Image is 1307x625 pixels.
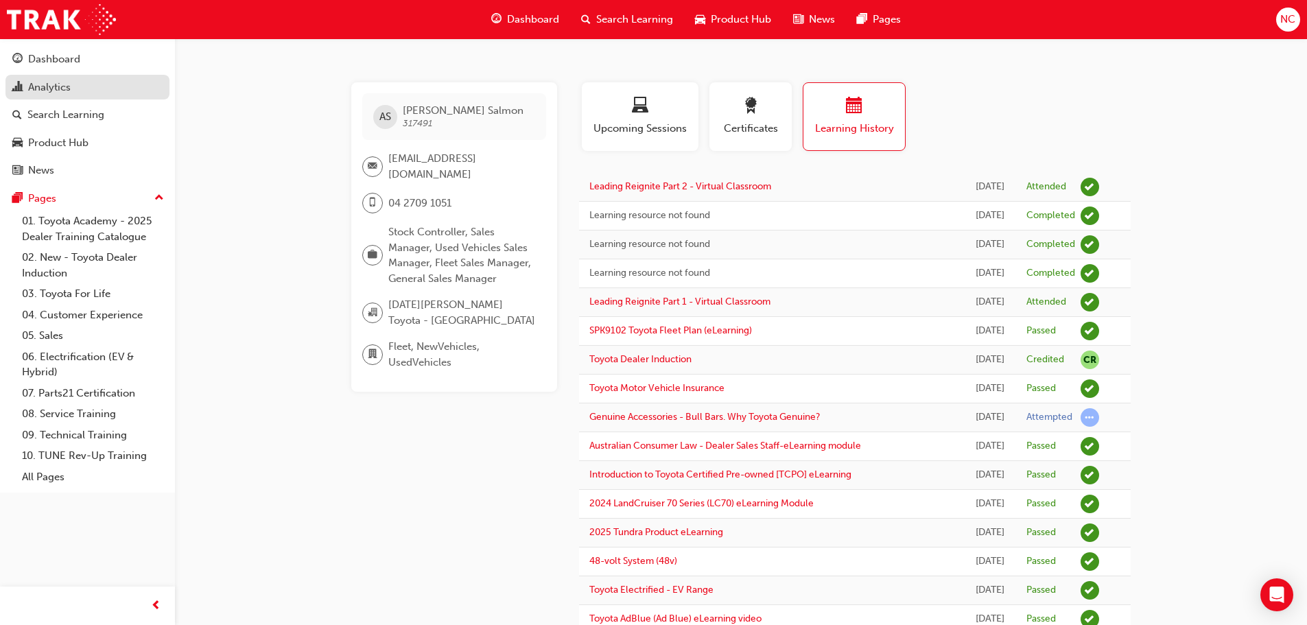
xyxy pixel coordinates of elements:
span: department-icon [368,346,377,364]
a: pages-iconPages [846,5,912,34]
div: Attempted [1026,411,1072,424]
a: Dashboard [5,47,169,72]
a: news-iconNews [782,5,846,34]
a: Toyota Dealer Induction [589,353,692,365]
span: learningRecordVerb_PASS-icon [1081,379,1099,398]
span: AS [379,109,391,125]
a: Search Learning [5,102,169,128]
button: Upcoming Sessions [582,82,698,151]
span: briefcase-icon [368,246,377,264]
span: organisation-icon [368,304,377,322]
span: Dashboard [507,12,559,27]
span: 04 2709 1051 [388,196,451,211]
span: learningRecordVerb_PASS-icon [1081,552,1099,571]
span: guage-icon [491,11,502,28]
span: pages-icon [12,193,23,205]
div: Dashboard [28,51,80,67]
div: Open Intercom Messenger [1260,578,1293,611]
a: Toyota Electrified - EV Range [589,584,714,595]
a: News [5,158,169,183]
div: Completed [1026,267,1075,280]
a: Australian Consumer Law - Dealer Sales Staff-eLearning module [589,440,861,451]
span: news-icon [12,165,23,177]
span: Search Learning [596,12,673,27]
span: learningRecordVerb_PASS-icon [1081,581,1099,600]
div: Attended [1026,180,1066,193]
span: email-icon [368,158,377,176]
div: Wed Dec 18 2024 13:35:58 GMT+1030 (Australian Central Daylight Time) [975,381,1006,397]
span: [DATE][PERSON_NAME] Toyota - [GEOGRAPHIC_DATA] [388,297,535,328]
span: prev-icon [151,598,161,615]
span: learningRecordVerb_PASS-icon [1081,437,1099,456]
div: Passed [1026,526,1056,539]
button: NC [1276,8,1300,32]
a: 05. Sales [16,325,169,346]
div: Passed [1026,382,1056,395]
div: Wed Dec 18 2024 10:36:18 GMT+1030 (Australian Central Daylight Time) [975,467,1006,483]
a: search-iconSearch Learning [570,5,684,34]
div: Mon Oct 14 2024 17:12:13 GMT+1030 (Australian Central Daylight Time) [975,582,1006,598]
span: award-icon [742,97,759,116]
button: Pages [5,186,169,211]
a: Leading Reignite Part 2 - Virtual Classroom [589,180,771,192]
div: News [28,163,54,178]
a: Toyota AdBlue (Ad Blue) eLearning video [589,613,762,624]
div: Product Hub [28,135,89,151]
div: Passed [1026,555,1056,568]
div: Passed [1026,497,1056,510]
a: 08. Service Training [16,403,169,425]
span: [PERSON_NAME] Salmon [403,104,523,117]
span: [EMAIL_ADDRESS][DOMAIN_NAME] [388,151,535,182]
div: Thu Jun 05 2025 10:00:00 GMT+0930 (Australian Central Standard Time) [975,294,1006,310]
span: learningRecordVerb_PASS-icon [1081,495,1099,513]
span: mobile-icon [368,194,377,212]
button: DashboardAnalyticsSearch LearningProduct HubNews [5,44,169,186]
a: 2024 LandCruiser 70 Series (LC70) eLearning Module [589,497,814,509]
div: Completed [1026,238,1075,251]
span: News [809,12,835,27]
span: chart-icon [12,82,23,94]
span: learningRecordVerb_COMPLETE-icon [1081,264,1099,283]
span: learningRecordVerb_ATTEND-icon [1081,293,1099,311]
span: car-icon [12,137,23,150]
a: 48-volt System (48v) [589,555,677,567]
div: Pages [28,191,56,207]
span: search-icon [581,11,591,28]
span: Product Hub [711,12,771,27]
span: Learning resource not found [589,267,710,279]
a: 01. Toyota Academy - 2025 Dealer Training Catalogue [16,211,169,247]
div: Attended [1026,296,1066,309]
a: All Pages [16,467,169,488]
div: Wed Dec 18 2024 11:22:32 GMT+1030 (Australian Central Daylight Time) [975,438,1006,454]
a: 2025 Tundra Product eLearning [589,526,723,538]
div: Wed Dec 18 2024 11:23:13 GMT+1030 (Australian Central Daylight Time) [975,410,1006,425]
span: learningRecordVerb_PASS-icon [1081,466,1099,484]
a: 07. Parts21 Certification [16,383,169,404]
div: Mon Oct 14 2024 17:22:43 GMT+1030 (Australian Central Daylight Time) [975,554,1006,569]
span: up-icon [154,189,164,207]
div: Search Learning [27,107,104,123]
a: Product Hub [5,130,169,156]
a: Genuine Accessories - Bull Bars. Why Toyota Genuine? [589,411,821,423]
div: Analytics [28,80,71,95]
span: 317491 [403,117,432,129]
button: Learning History [803,82,906,151]
a: car-iconProduct Hub [684,5,782,34]
a: 09. Technical Training [16,425,169,446]
a: 04. Customer Experience [16,305,169,326]
span: learningRecordVerb_COMPLETE-icon [1081,207,1099,225]
a: 06. Electrification (EV & Hybrid) [16,346,169,383]
img: Trak [7,4,116,35]
span: Stock Controller, Sales Manager, Used Vehicles Sales Manager, Fleet Sales Manager, General Sales ... [388,224,535,286]
span: learningRecordVerb_ATTEND-icon [1081,178,1099,196]
div: Passed [1026,584,1056,597]
span: learningRecordVerb_PASS-icon [1081,322,1099,340]
a: Introduction to Toyota Certified Pre-owned [TCPO] eLearning [589,469,851,480]
a: guage-iconDashboard [480,5,570,34]
div: Thu Jun 19 2025 10:35:56 GMT+0930 (Australian Central Standard Time) [975,237,1006,252]
div: Thu Apr 10 2025 09:33:33 GMT+0930 (Australian Central Standard Time) [975,323,1006,339]
span: search-icon [12,109,22,121]
div: Completed [1026,209,1075,222]
span: null-icon [1081,351,1099,369]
